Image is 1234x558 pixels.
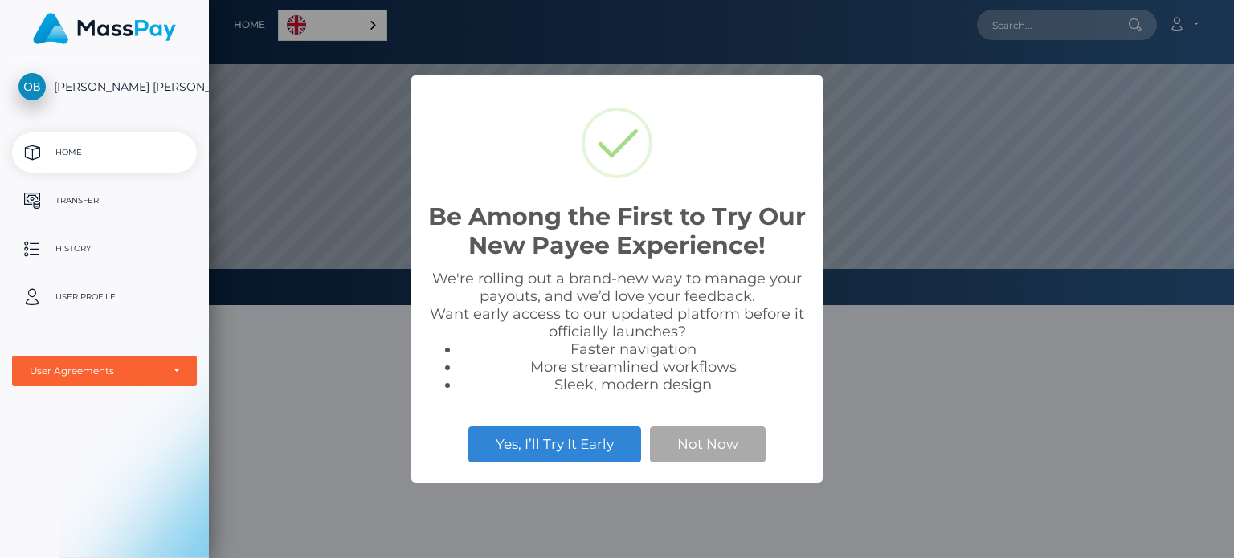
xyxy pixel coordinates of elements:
img: MassPay [33,13,176,44]
button: Not Now [650,426,766,462]
div: We're rolling out a brand-new way to manage your payouts, and we’d love your feedback. Want early... [427,270,807,393]
p: Home [18,141,190,165]
p: Transfer [18,189,190,213]
button: User Agreements [12,356,197,386]
span: [PERSON_NAME] [PERSON_NAME] [12,79,197,94]
p: History [18,237,190,261]
li: More streamlined workflows [460,358,807,376]
button: Yes, I’ll Try It Early [468,426,641,462]
li: Faster navigation [460,340,807,358]
h2: Be Among the First to Try Our New Payee Experience! [427,202,807,260]
p: User Profile [18,285,190,309]
li: Sleek, modern design [460,376,807,393]
div: User Agreements [30,365,161,377]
